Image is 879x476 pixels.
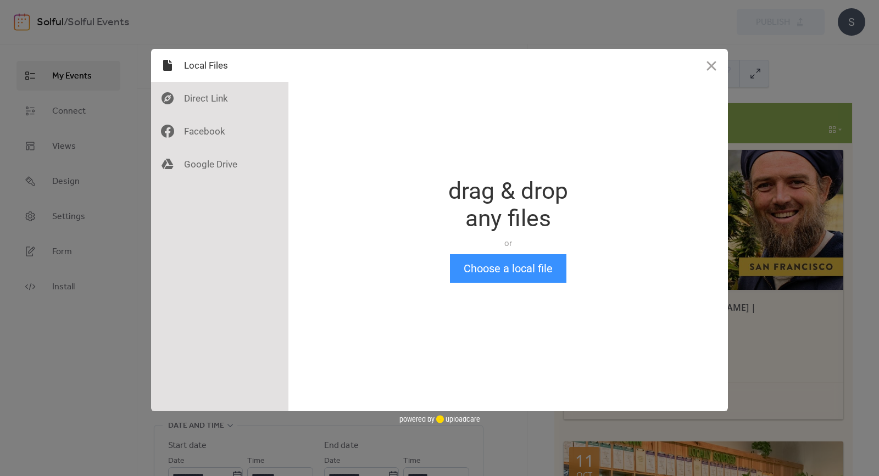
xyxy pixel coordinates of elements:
[448,177,568,232] div: drag & drop any files
[450,254,566,283] button: Choose a local file
[435,415,480,423] a: uploadcare
[151,82,288,115] div: Direct Link
[448,238,568,249] div: or
[151,49,288,82] div: Local Files
[399,411,480,428] div: powered by
[151,148,288,181] div: Google Drive
[695,49,728,82] button: Close
[151,115,288,148] div: Facebook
